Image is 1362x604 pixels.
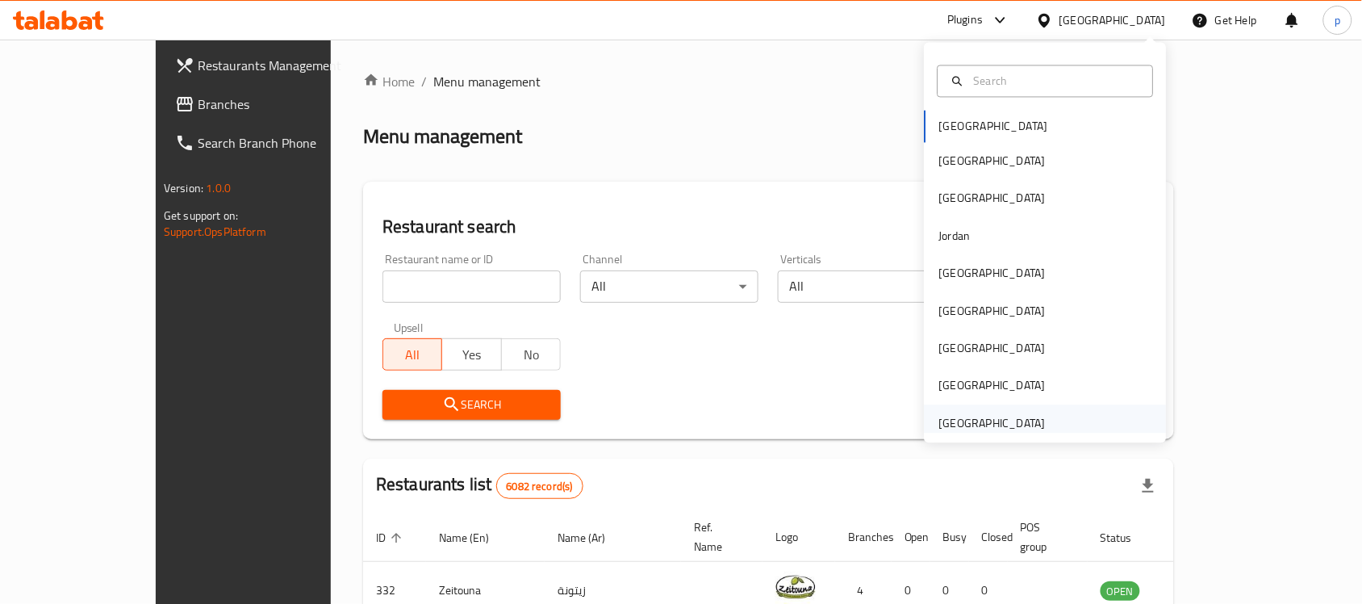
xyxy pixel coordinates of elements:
[363,124,522,149] h2: Menu management
[376,528,407,547] span: ID
[939,265,1046,283] div: [GEOGRAPHIC_DATA]
[382,338,442,371] button: All
[198,56,370,75] span: Restaurants Management
[382,271,561,303] input: Search for restaurant name or ID..
[1101,581,1140,601] div: OPEN
[939,414,1046,432] div: [GEOGRAPHIC_DATA]
[694,518,743,556] span: Ref. Name
[198,94,370,114] span: Branches
[1129,467,1168,505] div: Export file
[930,513,969,562] th: Busy
[558,528,626,547] span: Name (Ar)
[162,85,383,124] a: Branches
[1101,528,1153,547] span: Status
[363,72,1174,91] nav: breadcrumb
[939,153,1046,170] div: [GEOGRAPHIC_DATA]
[1021,518,1068,556] span: POS group
[939,190,1046,208] div: [GEOGRAPHIC_DATA]
[382,215,1155,239] h2: Restaurant search
[198,133,370,153] span: Search Branch Phone
[433,72,541,91] span: Menu management
[969,513,1008,562] th: Closed
[390,343,436,367] span: All
[1101,582,1140,601] span: OPEN
[762,513,835,562] th: Logo
[939,377,1046,395] div: [GEOGRAPHIC_DATA]
[1335,11,1340,29] span: p
[939,340,1046,358] div: [GEOGRAPHIC_DATA]
[376,472,583,499] h2: Restaurants list
[363,72,415,91] a: Home
[439,528,510,547] span: Name (En)
[967,72,1143,90] input: Search
[1059,11,1166,29] div: [GEOGRAPHIC_DATA]
[441,338,501,371] button: Yes
[395,395,548,415] span: Search
[580,271,758,303] div: All
[778,271,956,303] div: All
[164,221,266,242] a: Support.OpsPlatform
[164,205,238,226] span: Get support on:
[939,227,971,245] div: Jordan
[508,343,554,367] span: No
[496,473,583,499] div: Total records count
[394,322,424,333] label: Upsell
[382,390,561,420] button: Search
[164,178,203,199] span: Version:
[939,302,1046,320] div: [GEOGRAPHIC_DATA]
[501,338,561,371] button: No
[835,513,892,562] th: Branches
[162,46,383,85] a: Restaurants Management
[449,343,495,367] span: Yes
[421,72,427,91] li: /
[206,178,231,199] span: 1.0.0
[497,479,583,494] span: 6082 record(s)
[162,124,383,162] a: Search Branch Phone
[947,10,983,30] div: Plugins
[892,513,930,562] th: Open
